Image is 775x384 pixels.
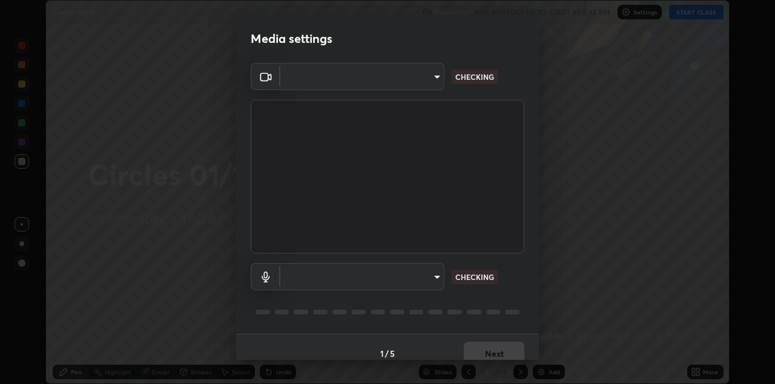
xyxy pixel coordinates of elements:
h4: / [385,347,389,360]
h4: 5 [390,347,395,360]
div: ​ [280,63,444,90]
p: CHECKING [455,272,494,282]
h4: 1 [380,347,384,360]
div: ​ [280,263,444,290]
h2: Media settings [251,31,332,47]
p: CHECKING [455,71,494,82]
